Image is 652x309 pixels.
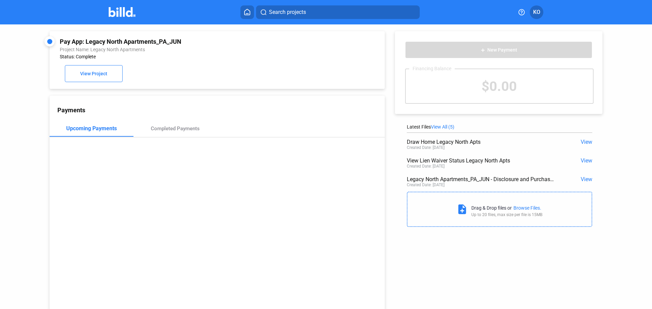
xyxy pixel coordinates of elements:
div: Drag & Drop files or [471,205,512,211]
mat-icon: add [480,47,486,53]
div: Financing Balance [409,66,455,71]
div: Legacy North Apartments_PA_JUN - Disclosure and Purchase Statement.pdf [407,176,555,182]
div: Status: Complete [60,54,311,59]
div: Upcoming Payments [66,125,117,132]
div: Draw Home Legacy North Apts [407,139,555,145]
span: KO [533,8,540,16]
div: Browse Files. [513,205,541,211]
span: View [581,176,592,182]
button: New Payment [405,41,592,58]
div: Latest Files [407,124,592,130]
span: View All (5) [431,124,454,130]
div: Pay App: Legacy North Apartments_PA_JUN [60,38,311,45]
div: Completed Payments [151,125,200,132]
span: View [581,157,592,164]
span: View Project [80,71,107,77]
div: Project Name: Legacy North Apartments [60,47,311,52]
div: Created Date: [DATE] [407,182,445,187]
div: Created Date: [DATE] [407,164,445,169]
span: New Payment [487,47,517,53]
button: Search projects [256,5,420,19]
img: Billd Company Logo [109,7,135,17]
span: Search projects [269,8,306,16]
div: $0.00 [406,69,593,103]
mat-icon: note_add [456,204,468,215]
div: Created Date: [DATE] [407,145,445,150]
button: View Project [65,65,123,82]
div: Payments [57,107,385,114]
button: KO [530,5,543,19]
div: Up to 20 files, max size per file is 15MB [471,212,542,217]
div: View Lien Waiver Status Legacy North Apts [407,157,555,164]
span: View [581,139,592,145]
